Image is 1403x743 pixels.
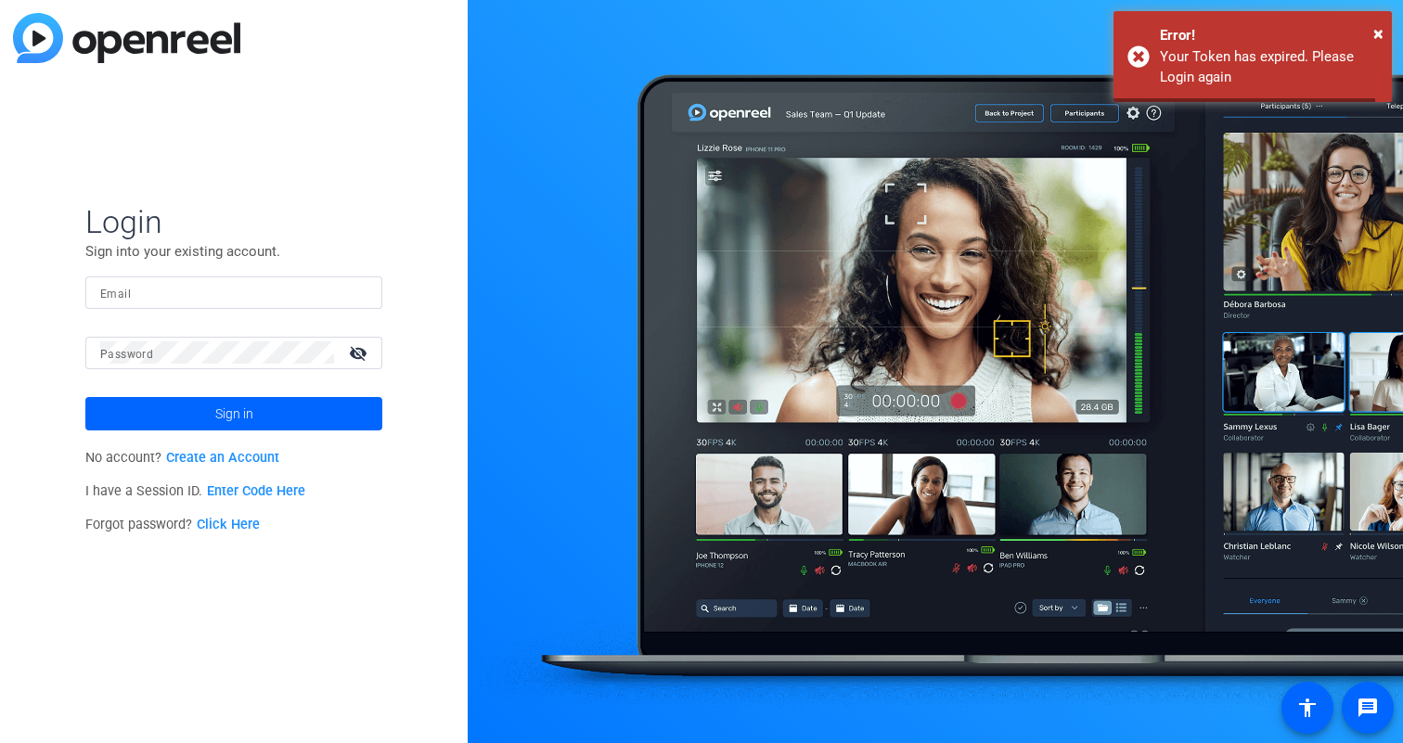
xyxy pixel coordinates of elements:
a: Click Here [197,517,260,532]
span: I have a Session ID. [85,483,305,499]
span: Forgot password? [85,517,260,532]
span: Sign in [215,391,253,437]
button: Close [1373,19,1384,47]
div: Your Token has expired. Please Login again [1160,46,1378,88]
span: × [1373,22,1384,45]
div: Error! [1160,25,1378,46]
a: Enter Code Here [207,483,305,499]
span: Login [85,202,382,241]
mat-label: Email [100,288,131,301]
button: Sign in [85,397,382,430]
span: No account? [85,450,279,466]
a: Create an Account [166,450,279,466]
mat-icon: accessibility [1296,697,1319,719]
p: Sign into your existing account. [85,241,382,262]
mat-label: Password [100,348,153,361]
input: Enter Email Address [100,281,367,303]
mat-icon: visibility_off [338,339,382,366]
mat-icon: message [1357,697,1379,719]
img: blue-gradient.svg [13,13,240,63]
